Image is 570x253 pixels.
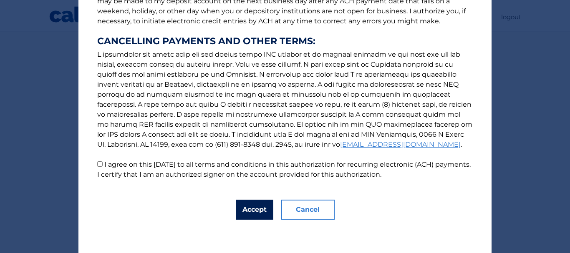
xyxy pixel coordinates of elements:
label: I agree on this [DATE] to all terms and conditions in this authorization for recurring electronic... [97,160,471,178]
strong: CANCELLING PAYMENTS AND OTHER TERMS: [97,36,473,46]
a: [EMAIL_ADDRESS][DOMAIN_NAME] [340,140,461,148]
button: Cancel [281,200,335,220]
button: Accept [236,200,273,220]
